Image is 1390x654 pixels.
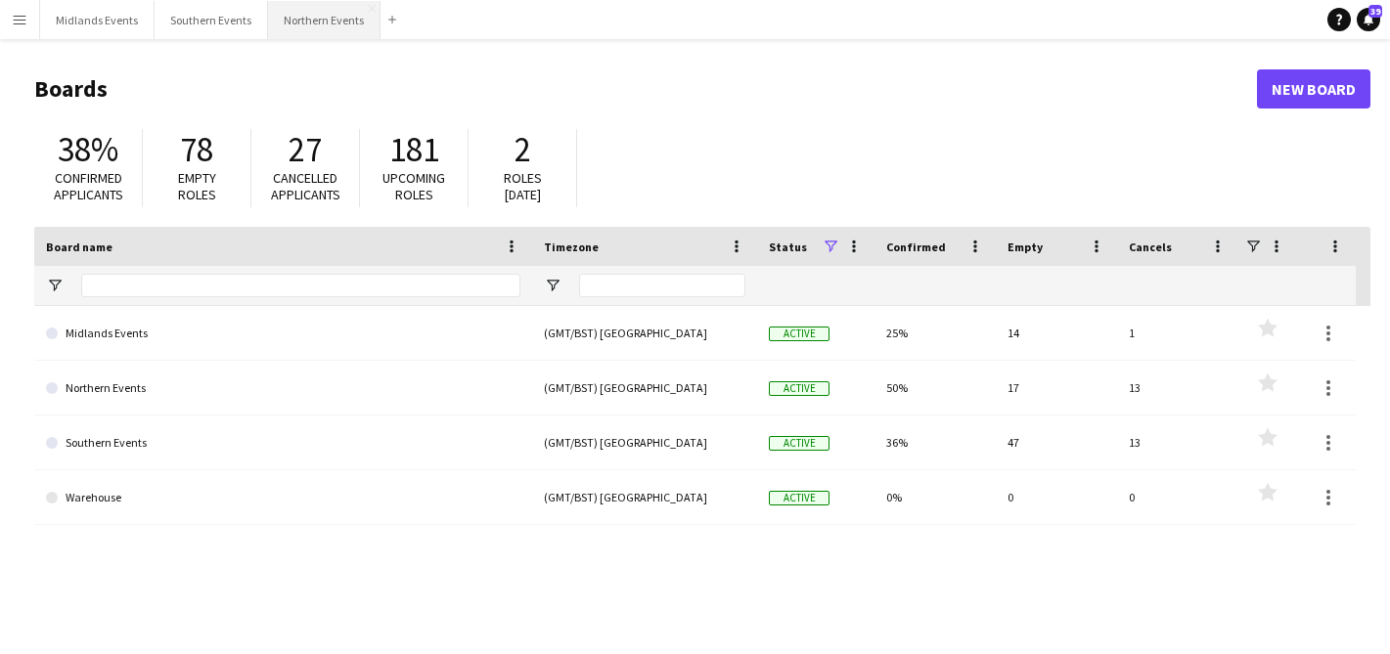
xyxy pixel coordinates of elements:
input: Timezone Filter Input [579,274,745,297]
button: Open Filter Menu [46,277,64,294]
div: 47 [996,415,1117,469]
span: Active [769,327,830,341]
span: Roles [DATE] [504,169,542,203]
h1: Boards [34,74,1257,104]
span: Timezone [544,240,599,254]
button: Midlands Events [40,1,155,39]
div: 0 [996,470,1117,524]
a: Northern Events [46,361,520,415]
div: 50% [874,361,996,414]
button: Southern Events [155,1,268,39]
span: Confirmed applicants [54,169,123,203]
span: Active [769,436,830,451]
span: Active [769,491,830,505]
div: (GMT/BST) [GEOGRAPHIC_DATA] [532,470,757,524]
span: Empty roles [178,169,216,203]
div: (GMT/BST) [GEOGRAPHIC_DATA] [532,306,757,360]
div: 13 [1117,415,1238,469]
span: Cancelled applicants [271,169,340,203]
a: 39 [1357,8,1380,31]
div: (GMT/BST) [GEOGRAPHIC_DATA] [532,415,757,469]
span: Board name [46,240,112,254]
div: 25% [874,306,996,360]
span: Empty [1008,240,1043,254]
div: 17 [996,361,1117,414]
span: Cancels [1129,240,1172,254]
input: Board name Filter Input [81,274,520,297]
div: 0 [1117,470,1238,524]
div: 13 [1117,361,1238,414]
span: Confirmed [886,240,946,254]
span: 2 [515,128,531,171]
a: New Board [1257,69,1370,109]
a: Southern Events [46,415,520,470]
span: 27 [289,128,322,171]
span: Active [769,381,830,396]
span: Status [769,240,807,254]
span: 181 [389,128,439,171]
button: Northern Events [268,1,381,39]
span: 39 [1368,5,1382,18]
button: Open Filter Menu [544,277,561,294]
span: 38% [58,128,118,171]
div: (GMT/BST) [GEOGRAPHIC_DATA] [532,361,757,414]
span: Upcoming roles [382,169,445,203]
div: 0% [874,470,996,524]
div: 36% [874,415,996,469]
div: 1 [1117,306,1238,360]
span: 78 [180,128,213,171]
a: Midlands Events [46,306,520,361]
a: Warehouse [46,470,520,525]
div: 14 [996,306,1117,360]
